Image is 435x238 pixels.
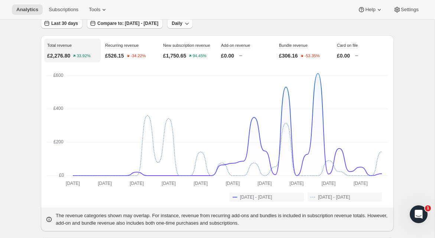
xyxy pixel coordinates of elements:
[53,106,64,111] text: £400
[308,193,382,202] button: [DATE] - [DATE]
[225,181,240,186] text: [DATE]
[162,181,176,186] text: [DATE]
[66,181,80,186] text: [DATE]
[163,43,210,48] span: New subscription revenue
[425,205,431,211] span: 1
[337,43,358,48] span: Card on file
[56,212,389,227] p: The revenue categories shown may overlap. For instance, revenue from recurring add-ons and bundle...
[230,193,304,202] button: [DATE] - [DATE]
[167,18,193,29] button: Daily
[163,52,186,59] p: £1,750.65
[172,20,182,26] span: Daily
[354,181,368,186] text: [DATE]
[221,52,234,59] p: £0.00
[410,205,428,223] iframe: Intercom live chat
[41,18,82,29] button: Last 30 days
[47,43,72,48] span: Total revenue
[401,7,419,13] span: Settings
[279,43,308,48] span: Bundle revenue
[290,181,304,186] text: [DATE]
[87,18,163,29] button: Compare to: [DATE] - [DATE]
[84,4,112,15] button: Tools
[130,54,146,58] text: -34.22%
[389,4,423,15] button: Settings
[53,73,64,78] text: £600
[97,20,158,26] span: Compare to: [DATE] - [DATE]
[193,54,207,58] text: 94.45%
[221,43,250,48] span: Add-on revenue
[337,52,350,59] p: £0.00
[49,7,78,13] span: Subscriptions
[51,20,78,26] span: Last 30 days
[59,173,64,178] text: £0
[258,181,272,186] text: [DATE]
[318,194,350,200] span: [DATE] - [DATE]
[130,181,144,186] text: [DATE]
[322,181,336,186] text: [DATE]
[105,52,124,59] p: £526.15
[16,7,38,13] span: Analytics
[279,52,298,59] p: £306.16
[98,181,112,186] text: [DATE]
[77,54,91,58] text: 33.92%
[304,54,319,58] text: -53.35%
[47,52,70,59] p: £2,276.80
[365,7,375,13] span: Help
[53,139,64,144] text: £200
[44,4,83,15] button: Subscriptions
[105,43,139,48] span: Recurring revenue
[240,194,272,200] span: [DATE] - [DATE]
[12,4,43,15] button: Analytics
[194,181,208,186] text: [DATE]
[89,7,100,13] span: Tools
[353,4,387,15] button: Help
